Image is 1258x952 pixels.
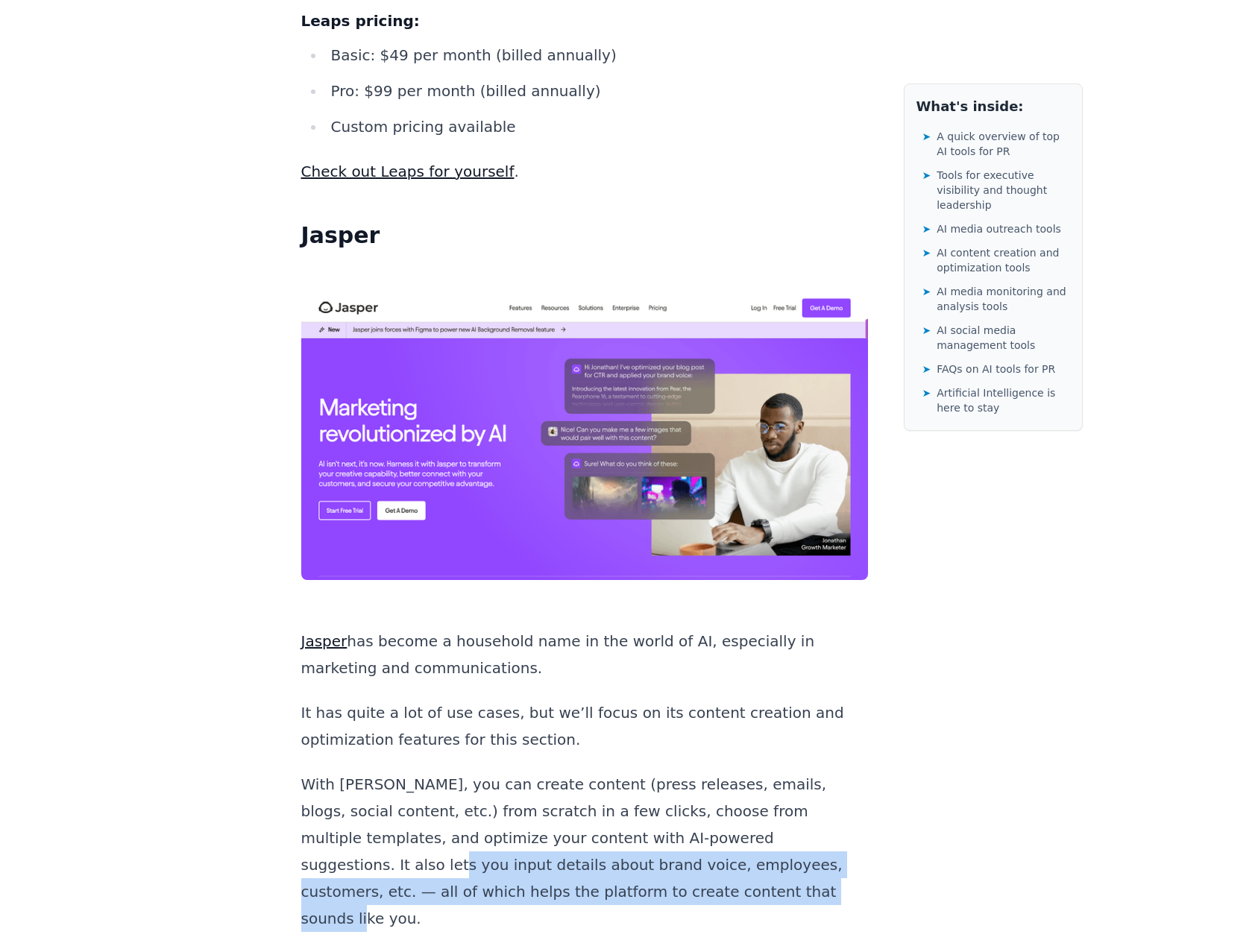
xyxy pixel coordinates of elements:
[301,699,868,753] p: It has quite a lot of use cases, but we’ll focus on its content creation and optimization feature...
[301,12,420,30] strong: Leaps pricing:
[922,385,931,400] span: ➤
[922,218,1070,239] a: ➤AI media outreach tools
[325,78,868,104] li: Pro: $99 per month (billed annually)
[937,323,1069,353] span: AI social media management tools
[922,284,931,299] span: ➤
[922,245,931,260] span: ➤
[922,382,1070,418] a: ➤Artificial Intelligence is here to stay
[937,245,1069,275] span: AI content creation and optimization tools
[325,42,868,69] li: Basic: $49 per month (billed annually)
[301,632,347,650] a: Jasper
[922,281,1070,317] a: ➤AI media monitoring and analysis tools
[916,96,1070,117] h2: What's inside:
[922,320,1070,356] a: ➤AI social media management tools
[937,362,1055,376] span: FAQs on AI tools for PR
[301,222,380,248] strong: Jasper
[301,163,515,180] a: Check out Leaps for yourself
[937,129,1069,159] span: A quick overview of top AI tools for PR
[937,168,1069,212] span: Tools for executive visibility and thought leadership
[922,165,1070,215] a: ➤Tools for executive visibility and thought leadership
[922,242,1070,278] a: ➤AI content creation and optimization tools
[922,359,1070,379] a: ➤FAQs on AI tools for PR
[301,771,868,932] p: With [PERSON_NAME], you can create content (press releases, emails, blogs, social content, etc.) ...
[325,113,868,140] li: Custom pricing available
[937,385,1069,415] span: Artificial Intelligence is here to stay
[301,158,868,185] p: .
[937,284,1069,314] span: AI media monitoring and analysis tools
[937,221,1061,236] span: AI media outreach tools
[922,129,931,144] span: ➤
[922,323,931,338] span: ➤
[301,628,868,681] p: has become a household name in the world of AI, especially in marketing and communications.
[922,221,931,236] span: ➤
[922,168,931,183] span: ➤
[301,295,868,580] img: jasper.png
[922,126,1070,162] a: ➤A quick overview of top AI tools for PR
[922,362,931,376] span: ➤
